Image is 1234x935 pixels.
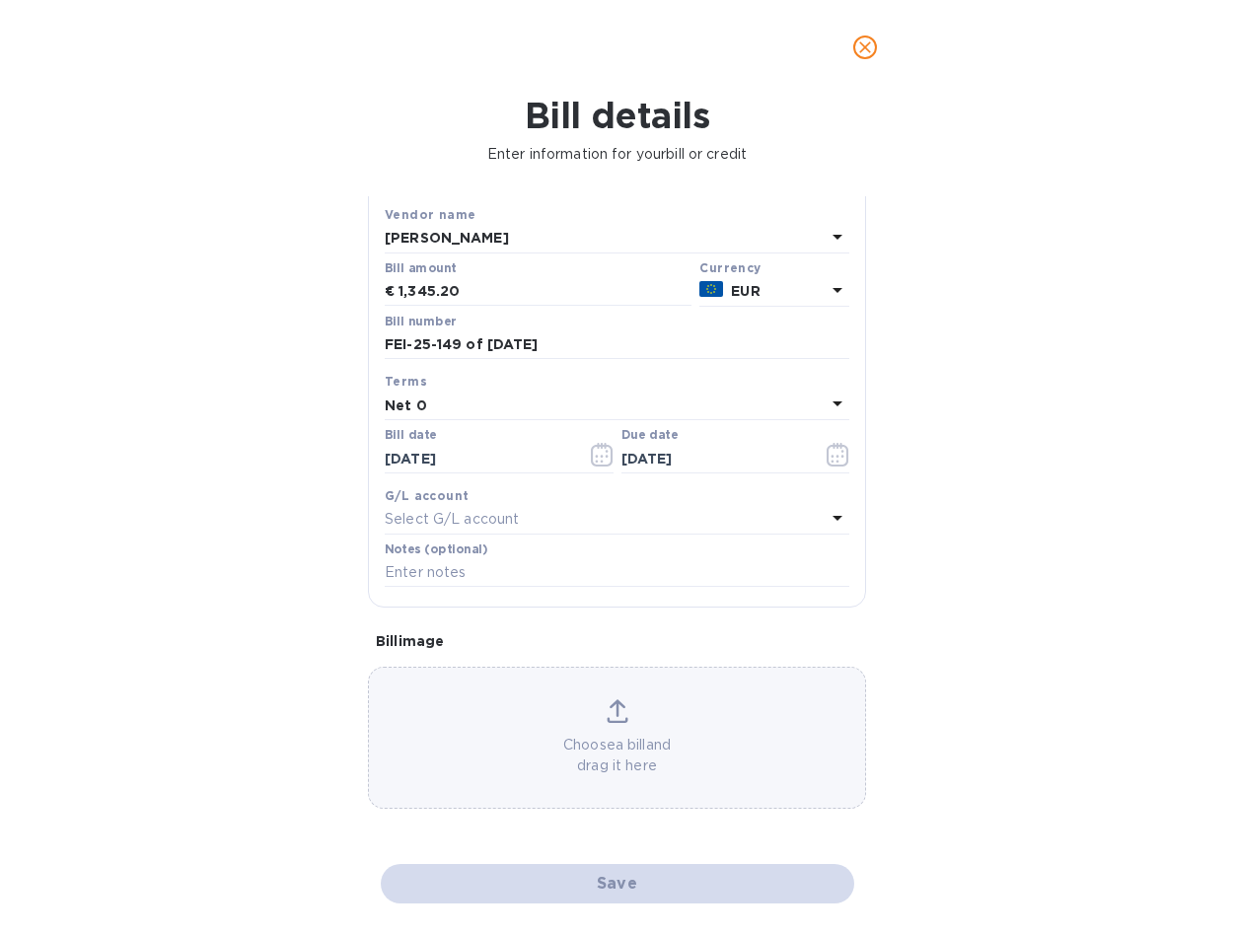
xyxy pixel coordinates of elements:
[369,735,865,776] p: Choose a bill and drag it here
[621,444,808,473] input: Due date
[385,488,469,503] b: G/L account
[731,283,760,299] b: EUR
[16,95,1218,136] h1: Bill details
[841,24,889,71] button: close
[385,316,456,327] label: Bill number
[385,444,571,473] input: Select date
[385,277,399,307] div: €
[385,207,475,222] b: Vendor name
[385,374,427,389] b: Terms
[385,430,437,442] label: Bill date
[699,260,761,275] b: Currency
[385,543,488,555] label: Notes (optional)
[385,397,427,413] b: Net 0
[385,558,849,588] input: Enter notes
[385,509,519,530] p: Select G/L account
[399,277,691,307] input: € Enter bill amount
[385,230,509,246] b: [PERSON_NAME]
[385,330,849,360] input: Enter bill number
[376,631,858,651] p: Bill image
[385,262,456,274] label: Bill amount
[16,144,1218,165] p: Enter information for your bill or credit
[621,430,678,442] label: Due date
